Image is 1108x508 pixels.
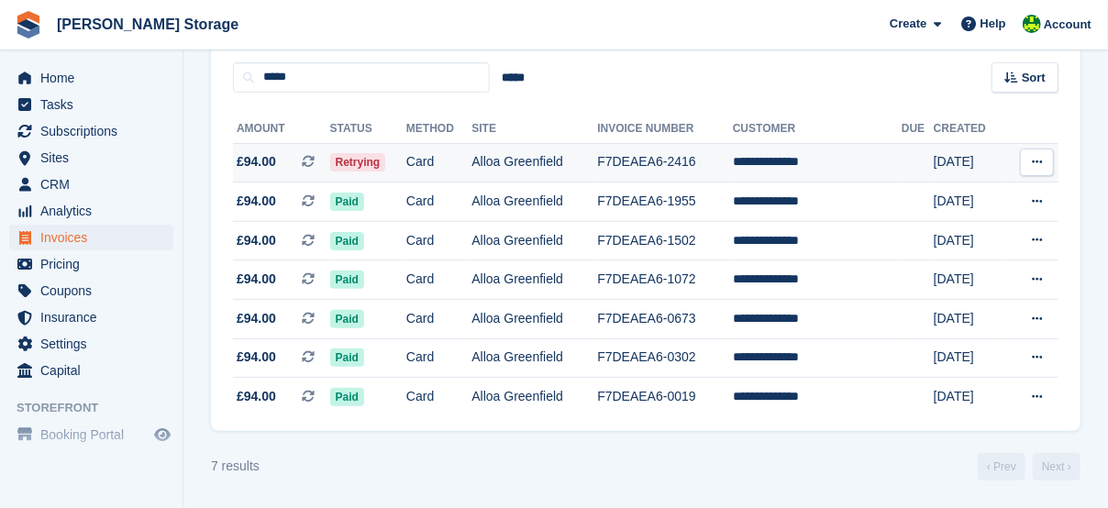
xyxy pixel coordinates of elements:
a: menu [9,358,173,383]
td: Alloa Greenfield [471,260,597,300]
img: stora-icon-8386f47178a22dfd0bd8f6a31ec36ba5ce8667c1dd55bd0f319d3a0aa187defe.svg [15,11,42,39]
span: CRM [40,171,150,197]
span: Account [1044,16,1091,34]
td: Card [406,182,471,222]
span: Sort [1022,69,1046,87]
a: menu [9,225,173,250]
td: Alloa Greenfield [471,221,597,260]
th: Site [471,115,597,144]
span: Help [981,15,1006,33]
span: Paid [330,271,364,289]
span: Paid [330,310,364,328]
span: £94.00 [237,192,276,211]
th: Method [406,115,471,144]
td: F7DEAEA6-1955 [597,182,733,222]
span: £94.00 [237,387,276,406]
nav: Page [974,453,1084,480]
span: Home [40,65,150,91]
td: Card [406,300,471,339]
td: Card [406,221,471,260]
a: menu [9,92,173,117]
span: Sites [40,145,150,171]
td: [DATE] [934,378,1006,416]
td: F7DEAEA6-2416 [597,143,733,182]
span: £94.00 [237,309,276,328]
a: menu [9,65,173,91]
td: Card [406,378,471,416]
th: Due [902,115,934,144]
a: menu [9,145,173,171]
a: menu [9,331,173,357]
td: F7DEAEA6-0673 [597,300,733,339]
span: Paid [330,388,364,406]
th: Invoice Number [597,115,733,144]
span: Insurance [40,304,150,330]
span: Capital [40,358,150,383]
td: Alloa Greenfield [471,182,597,222]
td: [DATE] [934,338,1006,378]
span: £94.00 [237,152,276,171]
td: [DATE] [934,260,1006,300]
a: Previous [978,453,1025,480]
a: menu [9,251,173,277]
span: £94.00 [237,348,276,367]
td: [DATE] [934,221,1006,260]
span: Invoices [40,225,150,250]
span: Subscriptions [40,118,150,144]
td: Alloa Greenfield [471,143,597,182]
td: Card [406,338,471,378]
a: menu [9,304,173,330]
td: [DATE] [934,182,1006,222]
td: [DATE] [934,143,1006,182]
span: Retrying [330,153,386,171]
span: Booking Portal [40,422,150,447]
th: Status [330,115,406,144]
img: Claire Wilson [1023,15,1041,33]
a: menu [9,278,173,304]
a: [PERSON_NAME] Storage [50,9,246,39]
span: Coupons [40,278,150,304]
td: Alloa Greenfield [471,378,597,416]
span: Tasks [40,92,150,117]
td: F7DEAEA6-1072 [597,260,733,300]
td: [DATE] [934,300,1006,339]
td: Alloa Greenfield [471,338,597,378]
span: Paid [330,232,364,250]
span: Paid [330,348,364,367]
a: Preview store [151,424,173,446]
th: Created [934,115,1006,144]
span: Pricing [40,251,150,277]
td: F7DEAEA6-0302 [597,338,733,378]
span: Paid [330,193,364,211]
span: Storefront [17,399,183,417]
td: F7DEAEA6-1502 [597,221,733,260]
span: Analytics [40,198,150,224]
span: £94.00 [237,270,276,289]
th: Customer [733,115,902,144]
a: Next [1033,453,1080,480]
td: Alloa Greenfield [471,300,597,339]
span: £94.00 [237,231,276,250]
a: menu [9,198,173,224]
td: Card [406,260,471,300]
span: Create [890,15,926,33]
td: F7DEAEA6-0019 [597,378,733,416]
div: 7 results [211,457,260,476]
th: Amount [233,115,330,144]
a: menu [9,171,173,197]
a: menu [9,118,173,144]
span: Settings [40,331,150,357]
a: menu [9,422,173,447]
td: Card [406,143,471,182]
